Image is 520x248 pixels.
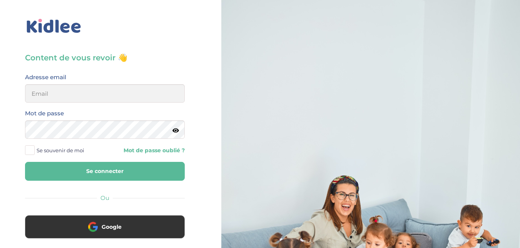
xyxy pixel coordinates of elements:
[37,145,84,155] span: Se souvenir de moi
[111,147,185,154] a: Mot de passe oublié ?
[102,223,122,231] span: Google
[25,215,185,238] button: Google
[25,84,185,103] input: Email
[25,108,64,118] label: Mot de passe
[88,222,98,231] img: google.png
[25,228,185,236] a: Google
[25,52,185,63] h3: Content de vous revoir 👋
[25,162,185,181] button: Se connecter
[25,72,66,82] label: Adresse email
[25,17,83,35] img: logo_kidlee_bleu
[100,194,109,201] span: Ou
